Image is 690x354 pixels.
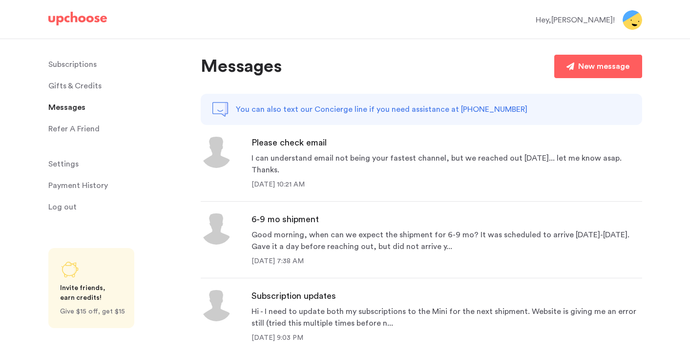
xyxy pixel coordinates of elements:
[236,104,527,115] p: You can also text our Concierge line if you need assistance at [PHONE_NUMBER]
[251,137,642,148] div: Please check email
[201,290,232,321] img: icon
[251,290,642,302] div: Subscription updates
[48,98,85,117] span: Messages
[201,55,282,78] p: Messages
[48,197,189,217] a: Log out
[48,76,189,96] a: Gifts & Credits
[251,306,642,329] div: Hi - I need to update both my subscriptions to the Mini for the next shipment. Website is giving ...
[251,152,642,176] div: I can understand email not being your fastest channel, but we reached out [DATE]... let me know a...
[48,119,189,139] a: Refer A Friend
[48,248,134,328] a: Share UpChoose
[251,229,642,252] div: Good morning, when can we expect the shipment for 6-9 mo? It was scheduled to arrive [DATE]-[DATE...
[251,180,642,189] div: [DATE] 10:21 AM
[48,12,107,30] a: UpChoose
[566,62,574,70] img: paper-plane.png
[251,256,642,266] div: [DATE] 7:38 AM
[48,76,102,96] span: Gifts & Credits
[251,213,642,225] div: 6-9 mo shipment
[201,213,232,245] img: icon
[201,137,232,168] img: icon
[48,119,100,139] p: Refer A Friend
[48,55,97,74] p: Subscriptions
[536,14,615,26] div: Hey, [PERSON_NAME] !
[251,333,642,343] div: [DATE] 9:03 PM
[48,98,189,117] a: Messages
[48,12,107,25] img: UpChoose
[48,154,189,174] a: Settings
[48,197,77,217] span: Log out
[48,176,108,195] p: Payment History
[578,61,629,72] div: New message
[48,176,189,195] a: Payment History
[48,154,79,174] span: Settings
[212,102,228,117] img: note-chat.png
[48,55,189,74] a: Subscriptions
